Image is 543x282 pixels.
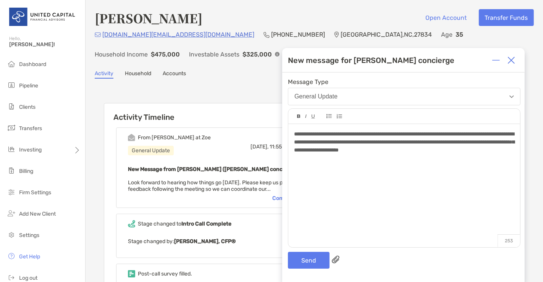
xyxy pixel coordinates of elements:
img: Event icon [128,134,135,141]
img: Open dropdown arrow [509,95,514,98]
b: Intro Call Complete [181,221,231,227]
p: 35 [456,30,463,39]
span: Clients [19,104,36,110]
img: Editor control icon [311,114,315,119]
img: Email Icon [95,32,101,37]
p: Investable Assets [189,50,239,59]
span: Message Type [288,78,520,85]
span: Transfers [19,125,42,132]
span: Look forward to hearing how things go [DATE]. Please keep us posted with feedback following the m... [128,179,308,192]
img: Editor control icon [336,114,342,119]
div: Post-call survey filled. [138,271,192,277]
a: Accounts [163,70,186,79]
p: $475,000 [151,50,180,59]
span: Log out [19,275,37,281]
img: Location Icon [334,32,339,38]
span: 11:55 AM ED [270,143,299,150]
a: Household [125,70,151,79]
img: firm-settings icon [7,187,16,197]
span: Firm Settings [19,189,51,196]
img: Event icon [128,270,135,277]
b: [PERSON_NAME], CFP® [174,238,236,245]
button: Send [288,252,330,269]
p: [DOMAIN_NAME][EMAIL_ADDRESS][DOMAIN_NAME] [102,30,254,39]
div: New message for [PERSON_NAME] concierge [288,56,454,65]
span: Investing [19,147,42,153]
button: General Update [288,88,520,105]
img: paperclip attachments [332,256,339,263]
p: [GEOGRAPHIC_DATA] , NC , 27834 [341,30,432,39]
div: General Update [128,146,174,155]
p: Stage changed by: [128,237,329,246]
img: Info Icon [275,52,280,56]
span: Settings [19,232,39,238]
img: logout icon [7,273,16,282]
p: Household Income [95,50,148,59]
img: Expand or collapse [492,56,500,64]
a: Activity [95,70,113,79]
a: Upload Documents [289,46,370,63]
img: Close [507,56,515,64]
img: dashboard icon [7,59,16,68]
span: Pipeline [19,82,38,89]
img: transfers icon [7,123,16,132]
img: Phone Icon [263,32,270,38]
p: [PHONE_NUMBER] [271,30,325,39]
p: 253 [498,234,520,247]
img: United Capital Logo [9,3,76,31]
span: Get Help [19,253,40,260]
div: From [PERSON_NAME] at Zoe [138,134,211,141]
h6: Activity Timeline [104,103,353,122]
img: add_new_client icon [7,209,16,218]
button: Transfer Funds [479,9,534,26]
img: pipeline icon [7,81,16,90]
img: Editor control icon [305,114,307,118]
div: Stage changed to [138,221,231,227]
span: Add New Client [19,211,56,217]
button: Open Account [420,9,473,26]
img: clients icon [7,102,16,111]
img: investing icon [7,145,16,154]
b: New Message from [PERSON_NAME] ([PERSON_NAME] concierge) [128,166,297,172]
img: Editor control icon [297,114,301,118]
img: Editor control icon [326,114,332,118]
p: Age [441,30,452,39]
img: get-help icon [7,251,16,261]
span: Billing [19,168,33,174]
span: Dashboard [19,61,46,68]
div: General Update [294,93,338,100]
img: Event icon [128,220,135,227]
img: billing icon [7,166,16,175]
span: [DATE], [250,143,268,150]
p: $325,000 [242,50,272,59]
div: Complete message [272,195,329,201]
span: [PERSON_NAME]! [9,41,81,48]
img: settings icon [7,230,16,239]
h4: [PERSON_NAME] [95,9,202,27]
